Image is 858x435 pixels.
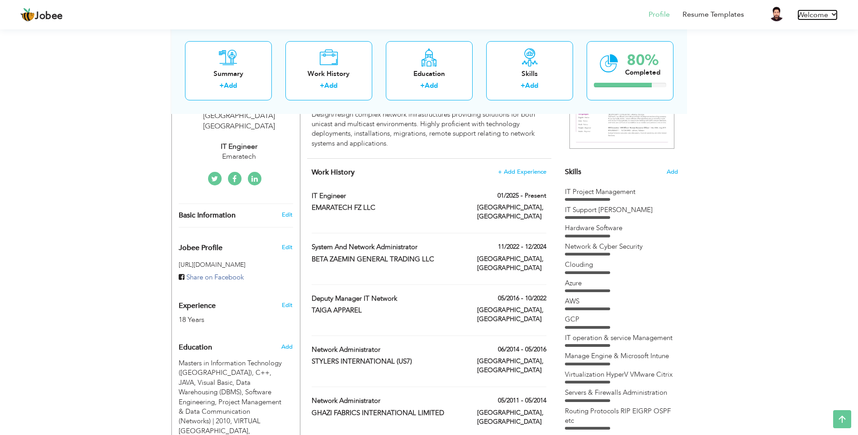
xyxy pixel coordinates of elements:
[320,81,324,90] label: +
[565,260,678,270] div: Clouding
[477,255,546,273] label: [GEOGRAPHIC_DATA], [GEOGRAPHIC_DATA]
[312,167,355,177] span: Work History
[293,69,365,78] div: Work History
[312,203,464,213] label: EMARATECH FZ LLC
[477,408,546,426] label: [GEOGRAPHIC_DATA], [GEOGRAPHIC_DATA]
[179,302,216,310] span: Experience
[179,359,282,426] span: Masters in Information Technology (MIT), VIRTUAL UNIVERSITY OF PAKISTAN, 2010
[477,306,546,324] label: [GEOGRAPHIC_DATA], [GEOGRAPHIC_DATA]
[565,315,678,324] div: GCP
[312,191,464,201] label: IT Engineer
[565,388,678,397] div: Servers & Firewalls Administration
[565,333,678,343] div: IT operation & service Management
[312,242,464,252] label: System and Network Administrator
[498,191,546,200] label: 01/2025 - Present
[179,344,212,352] span: Education
[565,370,678,379] div: Virtualization HyperV VMware Citrix
[769,7,784,21] img: Profile Img
[649,9,670,20] a: Profile
[312,306,464,315] label: TAIGA APPAREL
[35,11,63,21] span: Jobee
[312,255,464,264] label: BETA ZAEMIN GENERAL TRADING LLC
[625,52,660,67] div: 80%
[477,203,546,221] label: [GEOGRAPHIC_DATA], [GEOGRAPHIC_DATA]
[179,142,300,152] div: IT Engineer
[179,261,293,268] h5: [URL][DOMAIN_NAME]
[20,8,35,22] img: jobee.io
[282,211,293,219] a: Edit
[425,81,438,90] a: Add
[565,187,678,197] div: IT Project Management
[312,408,464,418] label: GHAZI FABRICS INTERNATIONAL LIMITED
[192,69,265,78] div: Summary
[565,351,678,361] div: Manage Engine & Microsoft Intune
[281,343,293,351] span: Add
[565,242,678,251] div: Network & Cyber Security
[179,212,236,220] span: Basic Information
[393,69,465,78] div: Education
[477,357,546,375] label: [GEOGRAPHIC_DATA], [GEOGRAPHIC_DATA]
[498,242,546,251] label: 11/2022 - 12/2024
[312,168,546,177] h4: This helps to show the companies you have worked for.
[625,67,660,77] div: Completed
[282,301,293,309] a: Edit
[179,101,300,132] div: [GEOGRAPHIC_DATA] [GEOGRAPHIC_DATA] [GEOGRAPHIC_DATA]
[20,8,63,22] a: Jobee
[312,357,464,366] label: STYLERS INTERNATIONAL (US7)
[179,315,272,325] div: 18 Years
[797,9,838,20] a: Welcome
[312,345,464,355] label: Network Administrator
[420,81,425,90] label: +
[179,244,223,252] span: Jobee Profile
[565,297,678,306] div: AWS
[521,81,525,90] label: +
[683,9,744,20] a: Resume Templates
[498,345,546,354] label: 06/2014 - 05/2016
[498,294,546,303] label: 05/2016 - 10/2022
[179,151,300,162] div: Emaratech
[312,396,464,406] label: Network Administrator
[493,69,566,78] div: Skills
[565,167,581,177] span: Skills
[498,396,546,405] label: 05/2011 - 05/2014
[224,81,237,90] a: Add
[565,223,678,233] div: Hardware Software
[565,279,678,288] div: Azure
[282,243,293,251] span: Edit
[312,294,464,303] label: Deputy Manager IT Network
[525,81,538,90] a: Add
[172,234,300,257] div: Enhance your career by creating a custom URL for your Jobee public profile.
[186,273,244,282] span: Share on Facebook
[565,407,678,426] div: Routing Protocols RIP EIGRP OSPF etc
[667,168,678,176] span: Add
[565,205,678,215] div: IT Support Lan Wan
[498,169,546,175] span: + Add Experience
[219,81,224,90] label: +
[324,81,337,90] a: Add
